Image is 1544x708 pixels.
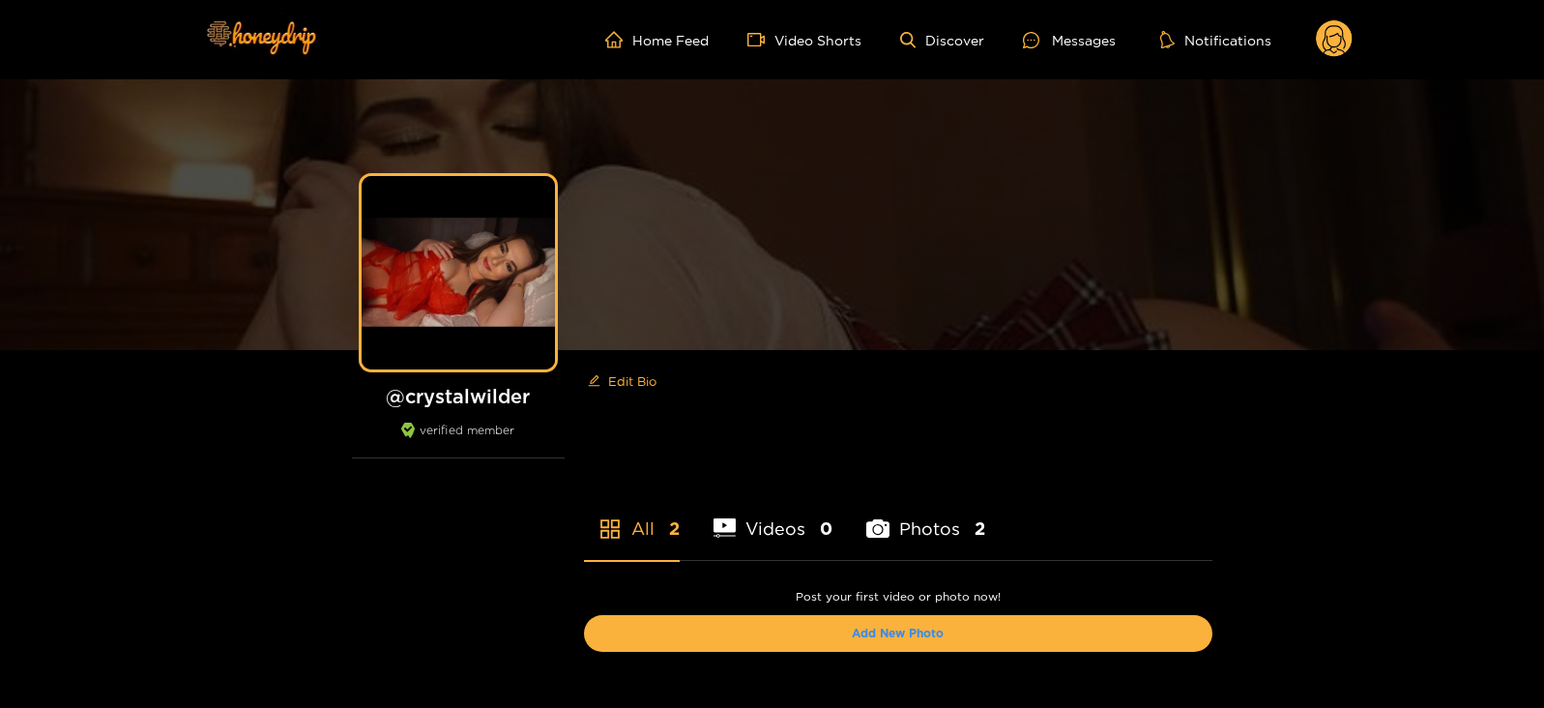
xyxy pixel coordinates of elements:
[584,615,1212,652] button: Add New Photo
[605,31,632,48] span: home
[820,516,832,541] span: 0
[584,366,660,397] button: editEdit Bio
[584,473,680,560] li: All
[598,517,622,541] span: appstore
[866,473,985,560] li: Photos
[608,371,656,391] span: Edit Bio
[669,516,680,541] span: 2
[588,374,600,389] span: edit
[900,32,984,48] a: Discover
[584,590,1212,604] p: Post your first video or photo now!
[605,31,709,48] a: Home Feed
[747,31,774,48] span: video-camera
[1023,29,1116,51] div: Messages
[747,31,861,48] a: Video Shorts
[352,423,565,458] div: verified member
[1154,30,1277,49] button: Notifications
[852,627,944,639] a: Add New Photo
[714,473,833,560] li: Videos
[975,516,985,541] span: 2
[352,384,565,408] h1: @ crystalwilder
